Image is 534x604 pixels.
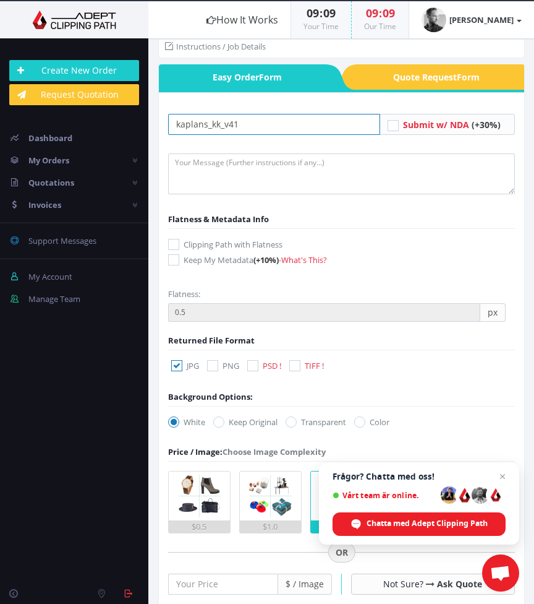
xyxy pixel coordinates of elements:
span: px [480,303,506,322]
span: PSD ! [263,360,281,371]
span: OR [328,542,355,563]
label: PNG [207,360,239,372]
span: Manage Team [28,293,80,304]
img: timthumb.php [422,7,446,32]
span: Support Messages [28,235,96,246]
span: 09 [323,6,336,20]
div: $0.5 [169,520,230,533]
a: What's This? [281,254,327,265]
span: Quotations [28,177,74,188]
i: Form [457,71,480,83]
div: Background Options: [168,390,253,403]
span: 09 [366,6,378,20]
span: Chatta med Adept Clipping Path [367,518,488,529]
input: Your Order Title [168,114,380,135]
small: Our Time [364,21,396,32]
span: $ / Image [278,574,332,595]
span: My Account [28,271,72,282]
div: Choose Image Complexity [168,446,326,458]
span: Price / Image: [168,446,222,457]
span: Invoices [28,199,61,210]
div: $2.0 [311,520,372,533]
label: Flatness: [168,288,200,300]
a: Ask Quote [437,578,482,590]
span: Vårt team är online. [333,491,436,500]
span: (+10%) [253,254,279,265]
span: 09 [383,6,395,20]
label: Color [354,416,389,428]
span: 09 [307,6,319,20]
span: Stäng chatt [495,469,510,484]
span: : [378,6,383,20]
label: Keep My Metadata - [168,254,515,266]
i: Form [259,71,282,83]
span: TIFF ! [305,360,324,371]
span: Flatness & Metadata Info [168,214,269,225]
img: Adept Graphics [9,11,139,29]
li: Instructions / Job Details [165,40,266,53]
span: (+30%) [472,119,501,131]
a: Easy OrderForm [159,64,326,90]
a: [PERSON_NAME] [409,1,534,38]
a: How It Works [194,1,290,38]
a: Submit w/ NDA (+30%) [403,119,501,131]
a: Request Quotation [9,84,139,105]
img: 3.png [317,472,366,520]
img: 1.png [175,472,224,520]
span: Easy Order [159,64,326,90]
span: Not Sure? [383,578,423,590]
a: Create New Order [9,60,139,81]
label: Transparent [286,416,346,428]
label: White [168,416,205,428]
label: Keep Original [213,416,278,428]
div: Öppna chatt [482,554,519,592]
span: Submit w/ NDA [403,119,469,131]
span: Quote Request [357,64,525,90]
input: Your Price [168,574,278,595]
div: $1.0 [240,520,301,533]
img: 2.png [246,472,295,520]
small: Your Time [303,21,339,32]
label: Clipping Path with Flatness [168,238,515,251]
span: My Orders [28,155,69,166]
span: Returned File Format [168,335,255,346]
span: : [319,6,323,20]
label: JPG [171,360,199,372]
a: Quote RequestForm [357,64,525,90]
span: Frågor? Chatta med oss! [333,472,506,481]
span: Dashboard [28,132,72,144]
strong: [PERSON_NAME] [449,14,514,25]
div: Chatta med Adept Clipping Path [333,512,506,536]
